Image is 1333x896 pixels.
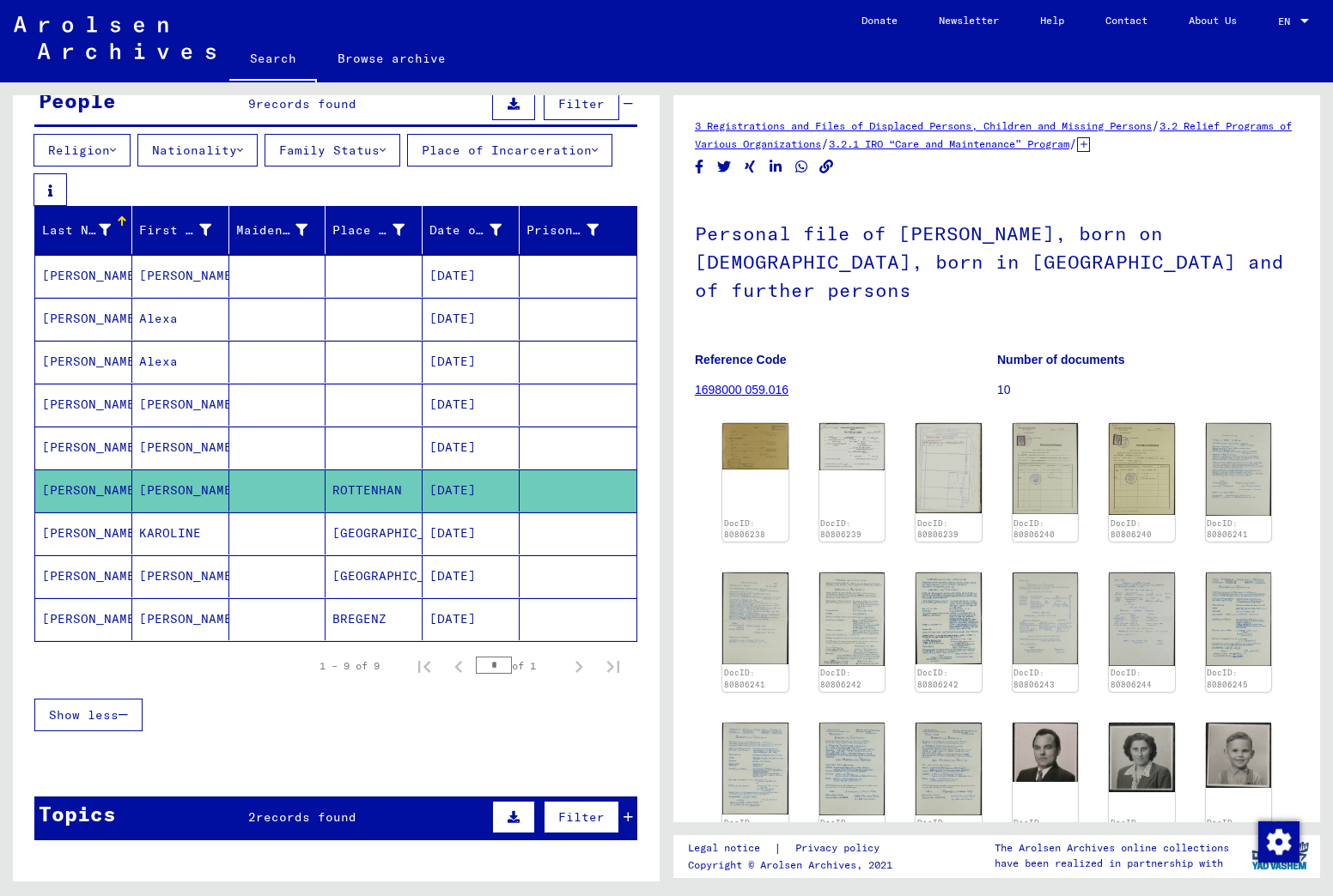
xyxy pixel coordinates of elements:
button: Next page [562,649,596,683]
div: Date of Birth [429,221,502,239]
div: Place of Birth [332,216,426,244]
p: Copyright © Arolsen Archives, 2021 [688,857,900,873]
mat-cell: [PERSON_NAME] [35,298,132,340]
div: Prisoner # [527,221,599,239]
div: | [688,839,900,857]
img: 001.jpg [1206,572,1272,665]
a: DocID: 80806240 [1111,518,1152,540]
button: Share on LinkedIn [767,156,785,178]
img: 001.jpg [1013,723,1079,783]
button: Share on Twitter [715,156,733,178]
img: 001.jpg [819,572,886,665]
div: First Name [139,221,211,239]
div: of 1 [476,657,562,674]
mat-cell: KAROLINE [132,512,229,554]
mat-cell: [PERSON_NAME] [35,341,132,383]
mat-cell: [DATE] [423,427,520,469]
mat-cell: [PERSON_NAME] [132,598,229,640]
mat-cell: [GEOGRAPHIC_DATA] [326,555,423,597]
a: 1698000 059.016 [695,383,788,397]
mat-cell: [PERSON_NAME] [132,255,229,297]
div: 1 – 9 of 9 [320,658,380,674]
mat-header-cell: Maiden Name [229,206,326,254]
mat-cell: [DATE] [423,255,520,297]
div: Last Name [42,216,132,244]
span: / [1152,118,1160,133]
div: Maiden Name [236,216,330,244]
img: 002.jpg [916,423,982,513]
mat-cell: [PERSON_NAME] [35,598,132,640]
button: Nationality [137,134,258,166]
mat-cell: ROTTENHAN [326,469,423,512]
mat-cell: [DATE] [423,469,520,512]
mat-header-cell: Date of Birth [423,206,520,254]
mat-cell: Alexa [132,298,229,340]
a: DocID: 80806245 [1207,668,1248,689]
div: Maiden Name [236,221,308,239]
img: 003.jpg [1206,723,1272,789]
a: Browse archive [317,38,466,79]
a: Privacy policy [782,839,900,857]
a: 3.2.1 IRO “Care and Maintenance” Program [829,137,1069,150]
a: DocID: 80806244 [1111,668,1152,689]
h1: Personal file of [PERSON_NAME], born on [DEMOGRAPHIC_DATA], born in [GEOGRAPHIC_DATA] and of furt... [695,194,1299,326]
mat-cell: [DATE] [423,555,520,597]
span: EN [1278,15,1297,27]
button: Filter [544,801,619,833]
div: First Name [139,216,233,244]
mat-cell: [PERSON_NAME] [35,469,132,512]
span: records found [256,809,356,825]
mat-header-cell: Prisoner # [520,206,636,254]
a: DocID: 80806239 [917,518,959,540]
span: Filter [558,96,605,112]
button: Previous page [441,649,476,683]
mat-cell: [PERSON_NAME] [132,384,229,426]
mat-cell: [PERSON_NAME] [132,555,229,597]
span: 2 [248,809,256,825]
span: records found [256,96,356,112]
span: / [1069,136,1077,151]
div: Place of Birth [332,221,405,239]
mat-cell: [PERSON_NAME] [132,427,229,469]
img: 001.jpg [1013,572,1079,664]
mat-cell: [PERSON_NAME] [132,469,229,512]
mat-cell: [GEOGRAPHIC_DATA] [326,512,423,554]
button: Share on WhatsApp [793,156,811,178]
img: 002.jpg [1109,423,1175,515]
a: DocID: 80806243 [1013,668,1055,689]
button: First page [407,649,441,683]
b: Number of documents [997,353,1125,366]
mat-cell: [DATE] [423,384,520,426]
img: yv_logo.png [1248,834,1312,877]
img: Arolsen_neg.svg [14,16,216,59]
a: Legal notice [688,839,774,857]
img: 001.jpg [1109,572,1175,665]
img: 002.jpg [916,572,982,664]
button: Show less [34,699,143,731]
mat-cell: [DATE] [423,298,520,340]
span: / [821,136,829,151]
img: 001.jpg [819,723,886,815]
div: Last Name [42,221,111,239]
img: 002.jpg [916,723,982,815]
a: DocID: 80806247 [1111,818,1152,839]
a: DocID: 80806240 [1013,518,1055,540]
mat-header-cell: First Name [132,206,229,254]
mat-cell: [PERSON_NAME] [35,512,132,554]
a: DocID: 80806245 [724,818,765,839]
a: DocID: 80806242 [917,668,959,689]
b: Reference Code [695,353,787,366]
img: 001.jpg [1206,423,1272,516]
p: have been realized in partnership with [995,856,1229,871]
mat-cell: [PERSON_NAME] [35,555,132,597]
a: DocID: 80806241 [724,668,765,689]
a: Search [229,38,317,82]
a: DocID: 80806247 [1207,818,1248,839]
button: Share on Xing [741,156,759,178]
span: Filter [558,809,605,825]
a: DocID: 80806239 [820,518,861,540]
img: 001.jpg [819,423,886,470]
div: People [39,85,116,116]
mat-cell: BREGENZ [326,598,423,640]
span: 9 [248,96,256,112]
